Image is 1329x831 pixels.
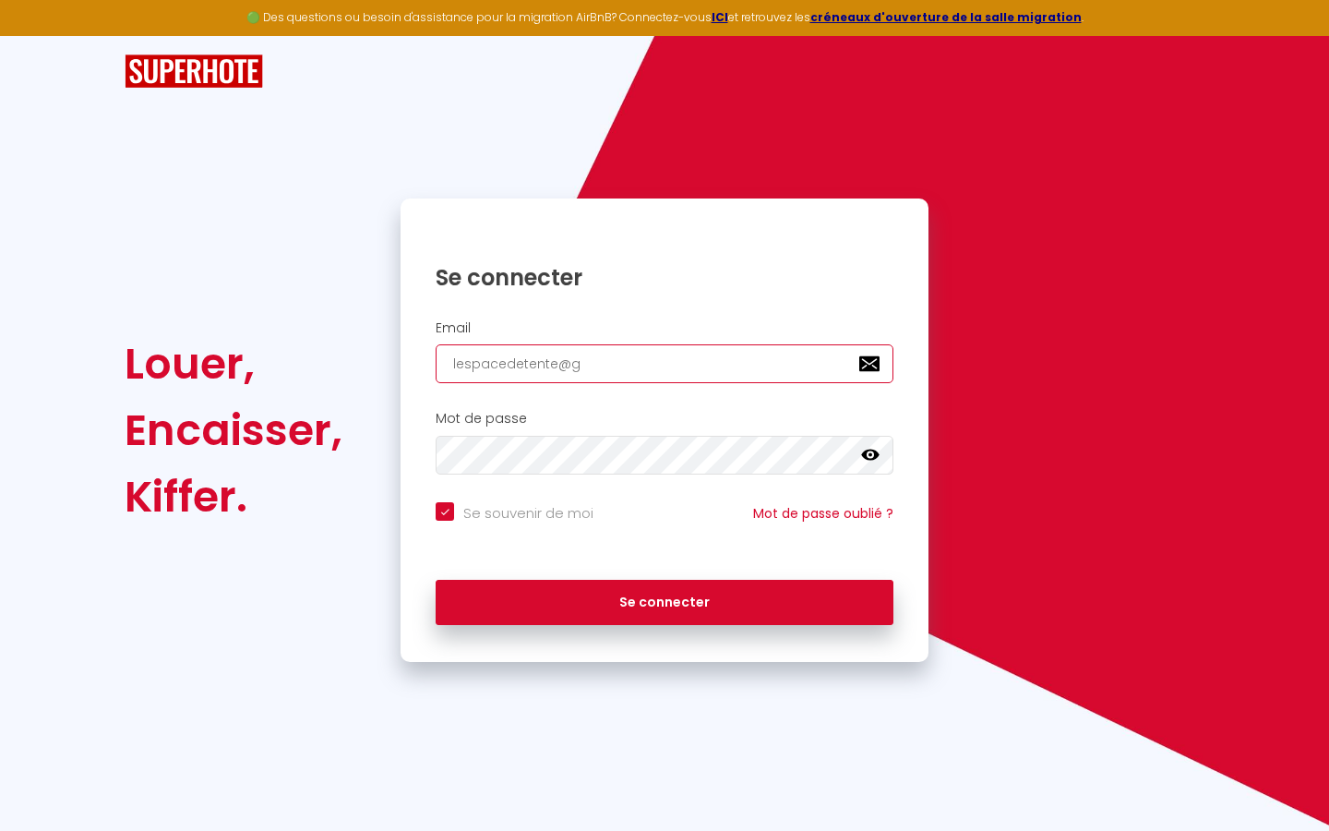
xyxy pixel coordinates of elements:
[15,7,70,63] button: Ouvrir le widget de chat LiveChat
[712,9,728,25] a: ICI
[125,464,342,530] div: Kiffer.
[125,54,263,89] img: SuperHote logo
[125,331,342,397] div: Louer,
[436,344,893,383] input: Ton Email
[436,411,893,427] h2: Mot de passe
[810,9,1082,25] a: créneaux d'ouverture de la salle migration
[436,580,893,626] button: Se connecter
[436,320,893,336] h2: Email
[125,397,342,464] div: Encaisser,
[436,263,893,292] h1: Se connecter
[753,504,893,523] a: Mot de passe oublié ?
